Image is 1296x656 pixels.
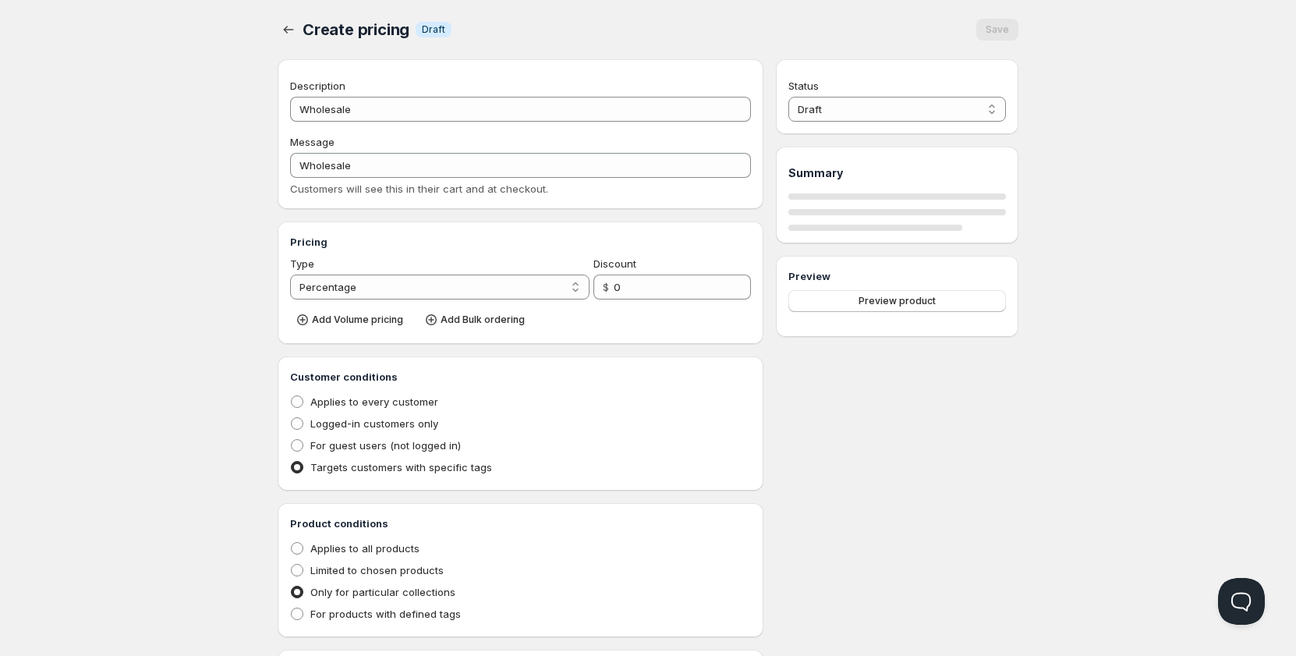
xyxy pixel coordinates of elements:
h3: Preview [788,268,1006,284]
span: Discount [593,257,636,270]
span: Applies to all products [310,542,420,555]
span: Draft [422,23,445,36]
h3: Pricing [290,234,751,250]
span: Status [788,80,819,92]
span: For guest users (not logged in) [310,439,461,452]
span: Limited to chosen products [310,564,444,576]
span: Add Bulk ordering [441,314,525,326]
span: For products with defined tags [310,608,461,620]
button: Add Bulk ordering [419,309,534,331]
button: Add Volume pricing [290,309,413,331]
h3: Customer conditions [290,369,751,385]
span: Create pricing [303,20,409,39]
h1: Summary [788,165,1006,181]
span: Applies to every customer [310,395,438,408]
button: Preview product [788,290,1006,312]
input: Private internal description [290,97,751,122]
span: Message [290,136,335,148]
span: Type [290,257,314,270]
span: Preview product [859,295,936,307]
span: Add Volume pricing [312,314,403,326]
h3: Product conditions [290,516,751,531]
span: Only for particular collections [310,586,455,598]
span: $ [603,281,609,293]
span: Description [290,80,345,92]
span: Customers will see this in their cart and at checkout. [290,183,548,195]
span: Targets customers with specific tags [310,461,492,473]
iframe: Help Scout Beacon - Open [1218,578,1265,625]
span: Logged-in customers only [310,417,438,430]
